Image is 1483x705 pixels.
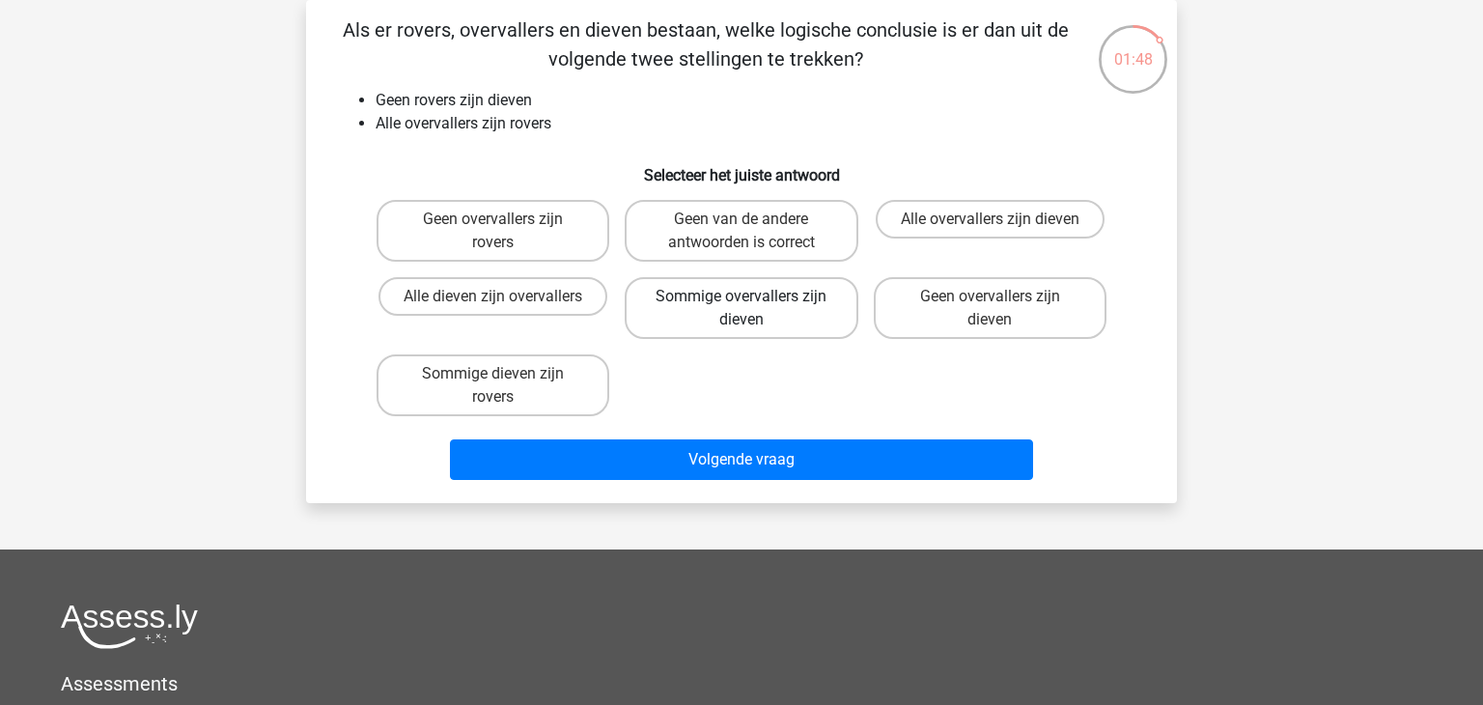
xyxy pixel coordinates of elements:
[876,200,1105,239] label: Alle overvallers zijn dieven
[337,151,1146,184] h6: Selecteer het juiste antwoord
[377,354,609,416] label: Sommige dieven zijn rovers
[61,604,198,649] img: Assessly logo
[337,15,1074,73] p: Als er rovers, overvallers en dieven bestaan, welke logische conclusie is er dan uit de volgende ...
[376,112,1146,135] li: Alle overvallers zijn rovers
[450,439,1034,480] button: Volgende vraag
[61,672,1422,695] h5: Assessments
[376,89,1146,112] li: Geen rovers zijn dieven
[378,277,607,316] label: Alle dieven zijn overvallers
[874,277,1106,339] label: Geen overvallers zijn dieven
[377,200,609,262] label: Geen overvallers zijn rovers
[625,200,857,262] label: Geen van de andere antwoorden is correct
[625,277,857,339] label: Sommige overvallers zijn dieven
[1097,23,1169,71] div: 01:48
